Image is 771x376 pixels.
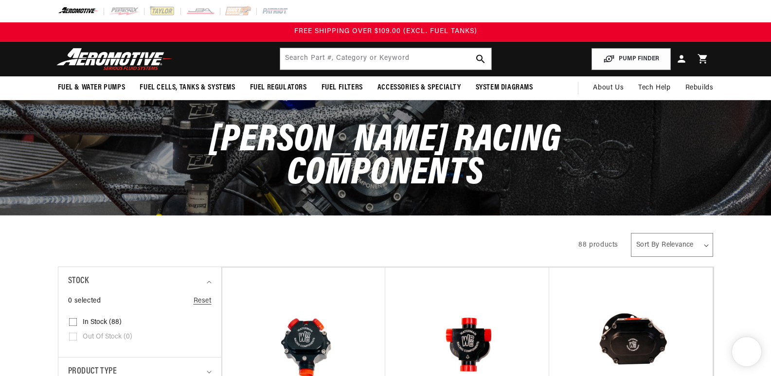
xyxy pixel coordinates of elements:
[631,76,678,100] summary: Tech Help
[58,83,126,93] span: Fuel & Water Pumps
[68,274,89,288] span: Stock
[468,76,540,99] summary: System Diagrams
[210,122,561,193] span: [PERSON_NAME] Racing Components
[132,76,242,99] summary: Fuel Cells, Tanks & Systems
[294,28,477,35] span: FREE SHIPPING OVER $109.00 (EXCL. FUEL TANKS)
[250,83,307,93] span: Fuel Regulators
[68,267,212,296] summary: Stock (0 selected)
[578,241,618,249] span: 88 products
[140,83,235,93] span: Fuel Cells, Tanks & Systems
[54,48,176,71] img: Aeromotive
[593,84,624,91] span: About Us
[685,83,714,93] span: Rebuilds
[314,76,370,99] summary: Fuel Filters
[280,48,491,70] input: Search by Part Number, Category or Keyword
[377,83,461,93] span: Accessories & Specialty
[68,296,101,306] span: 0 selected
[370,76,468,99] summary: Accessories & Specialty
[586,76,631,100] a: About Us
[470,48,491,70] button: search button
[51,76,133,99] summary: Fuel & Water Pumps
[194,296,212,306] a: Reset
[243,76,314,99] summary: Fuel Regulators
[476,83,533,93] span: System Diagrams
[592,48,671,70] button: PUMP FINDER
[322,83,363,93] span: Fuel Filters
[638,83,670,93] span: Tech Help
[83,318,122,327] span: In stock (88)
[678,76,721,100] summary: Rebuilds
[83,333,132,341] span: Out of stock (0)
